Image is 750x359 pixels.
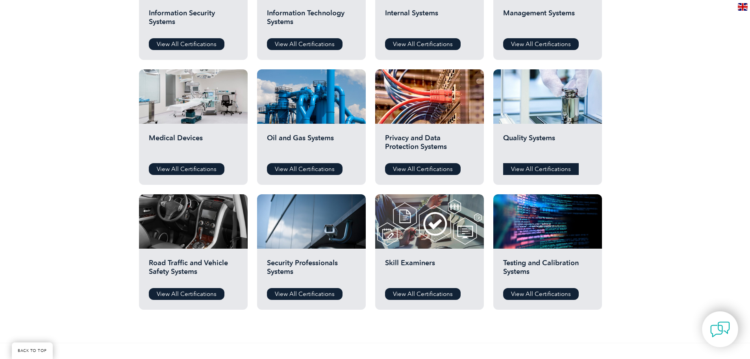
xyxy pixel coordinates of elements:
h2: Medical Devices [149,134,238,157]
h2: Information Technology Systems [267,9,356,32]
h2: Oil and Gas Systems [267,134,356,157]
a: View All Certifications [503,163,579,175]
a: View All Certifications [267,288,343,300]
a: View All Certifications [149,163,224,175]
h2: Internal Systems [385,9,474,32]
img: en [738,3,748,11]
a: View All Certifications [149,288,224,300]
h2: Security Professionals Systems [267,259,356,282]
a: View All Certifications [385,288,461,300]
a: View All Certifications [503,288,579,300]
a: BACK TO TOP [12,342,53,359]
h2: Management Systems [503,9,592,32]
a: View All Certifications [267,163,343,175]
h2: Information Security Systems [149,9,238,32]
h2: Quality Systems [503,134,592,157]
a: View All Certifications [267,38,343,50]
h2: Skill Examiners [385,259,474,282]
h2: Privacy and Data Protection Systems [385,134,474,157]
h2: Road Traffic and Vehicle Safety Systems [149,259,238,282]
a: View All Certifications [503,38,579,50]
a: View All Certifications [385,163,461,175]
img: contact-chat.png [710,320,730,339]
a: View All Certifications [385,38,461,50]
h2: Testing and Calibration Systems [503,259,592,282]
a: View All Certifications [149,38,224,50]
